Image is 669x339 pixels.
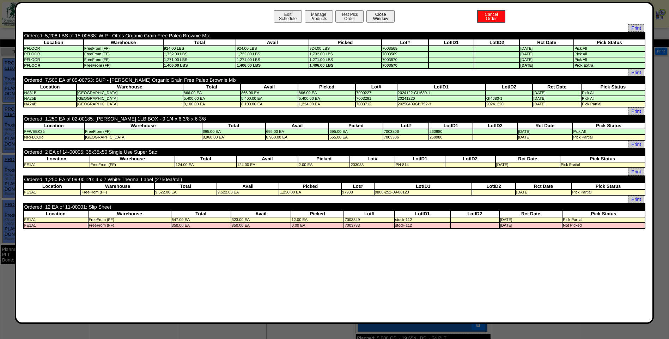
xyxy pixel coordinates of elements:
[24,116,517,122] td: Ordered: 1,250 EA of 02-00185: [PERSON_NAME] 1LB BOX - 9 1/4 x 6 3/8 x 6 3/8
[81,183,154,189] th: Warehouse
[24,129,84,134] td: FFWEEK35
[84,63,163,68] td: FreeFrom (FF)
[155,190,217,195] td: 9,522.00 EA
[202,129,265,134] td: 695.00 EA
[155,183,217,189] th: Total
[298,156,349,162] th: Picked
[24,57,83,62] td: PFLOOR
[291,217,344,222] td: 12.00 EA
[395,223,450,228] td: stock-112
[298,91,355,95] td: 866.00 EA
[628,107,644,115] a: Print
[236,39,308,45] th: Avail
[183,102,240,107] td: 8,100.00 EA
[520,63,573,68] td: [DATE]
[84,57,163,62] td: FreeFrom (FF)
[350,156,394,162] th: Lot#
[24,183,81,189] th: Location
[445,156,495,162] th: LotID2
[279,190,341,195] td: 1,250.00 EA
[24,46,83,51] td: PFLOOR
[236,46,308,51] td: 924.00 LBS
[366,10,395,23] button: CloseWindow
[486,102,532,107] td: 20241220
[241,84,298,90] th: Avail
[298,84,355,90] th: Picked
[24,123,84,129] th: Location
[266,129,329,134] td: 695.00 EA
[24,223,88,228] td: FE1A1
[395,211,450,217] th: LotID1
[298,96,355,101] td: 5,400.00 EA
[175,156,236,162] th: Total
[85,123,201,129] th: Warehouse
[85,129,201,134] td: FreeFrom (FF)
[24,91,76,95] td: NA31B
[356,96,396,101] td: 7003291
[518,123,572,129] th: Rct Date
[477,10,505,23] button: CancelOrder
[202,123,265,129] th: Total
[574,63,645,68] td: Pick Extra
[628,141,644,148] a: Print
[164,46,236,51] td: 924.00 LBS
[628,196,644,203] span: Print
[164,52,236,57] td: 1,732.00 LBS
[496,162,560,167] td: [DATE]
[164,57,236,62] td: 1,271.00 LBS
[90,156,175,162] th: Warehouse
[24,96,76,101] td: NA25B
[397,91,485,95] td: 2024122-GI1680-1
[305,10,333,23] button: ManageProducts
[24,84,76,90] th: Location
[628,24,644,32] a: Print
[24,52,83,57] td: PFLOOR
[266,135,329,140] td: 8,960.00 EA
[77,102,183,107] td: [GEOGRAPHIC_DATA]
[183,84,240,90] th: Total
[89,211,171,217] th: Warehouse
[573,129,644,134] td: Pick All
[397,84,485,90] th: LotID1
[486,96,532,101] td: GI4680-1
[84,46,163,51] td: FreeFrom (FF)
[628,69,644,76] span: Print
[241,96,298,101] td: 5,400.00 EA
[574,57,645,62] td: Pick All
[342,190,374,195] td: 97908
[383,135,428,140] td: 7003306
[518,129,572,134] td: [DATE]
[81,190,154,195] td: FreeFrom (FF)
[24,102,76,107] td: NA24B
[231,223,291,228] td: 350.00 EA
[395,217,450,222] td: stock-112
[298,162,349,167] td: 2.00 EA
[202,135,265,140] td: 8,960.00 EA
[298,102,355,107] td: 1,234.00 EA
[24,39,83,45] th: Location
[375,183,472,189] th: LotID1
[335,10,364,23] button: Test PickOrder
[231,211,291,217] th: Avail
[236,57,308,62] td: 1,271.00 LBS
[77,84,183,90] th: Warehouse
[85,135,201,140] td: [GEOGRAPHIC_DATA]
[628,168,644,175] a: Print
[279,183,341,189] th: Picked
[397,102,485,107] td: 20250409GI1752-3
[171,223,231,228] td: 350.00 EA
[171,217,231,222] td: 547.00 EA
[344,217,394,222] td: 7003349
[500,211,562,217] th: Rct Date
[560,162,645,167] td: Pick Partial
[500,223,562,228] td: [DATE]
[383,123,428,129] th: Lot#
[77,91,183,95] td: [GEOGRAPHIC_DATA]
[237,156,298,162] th: Avail
[266,123,329,129] th: Avail
[573,123,644,129] th: Pick Status
[395,162,445,167] td: PN-814
[236,52,308,57] td: 1,732.00 LBS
